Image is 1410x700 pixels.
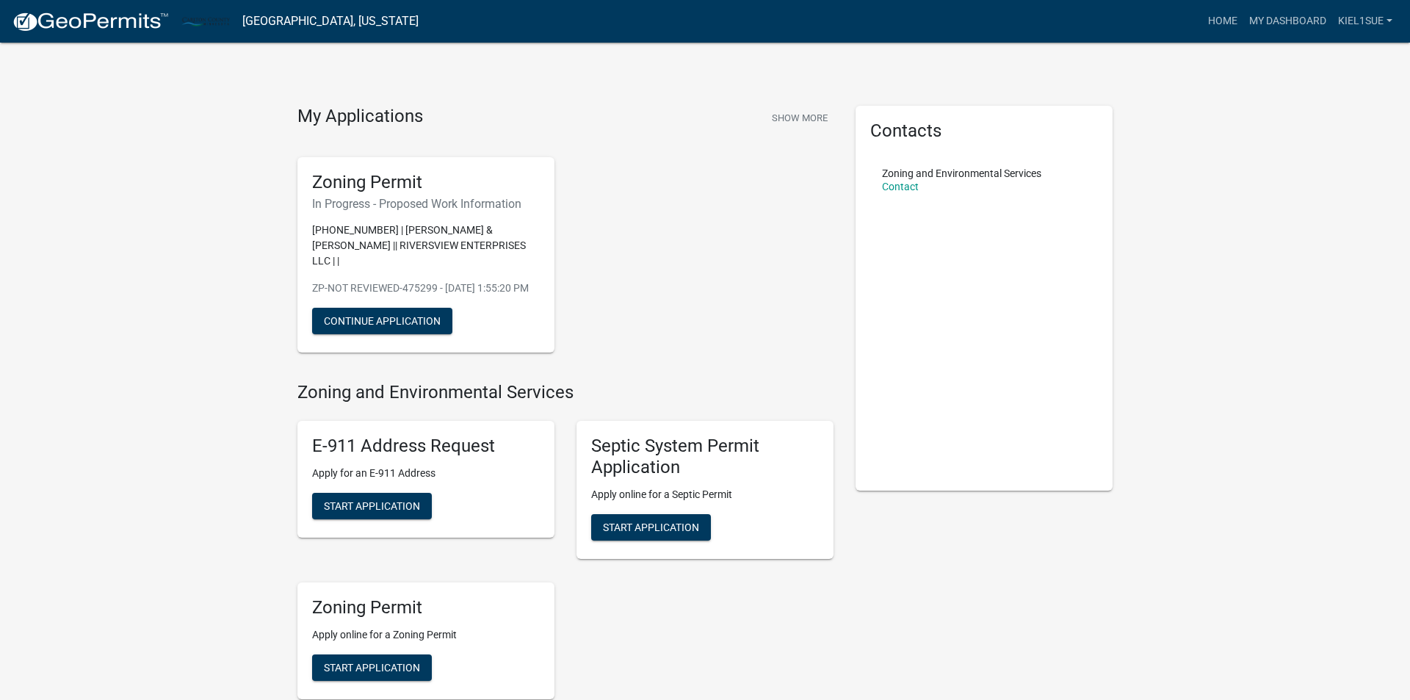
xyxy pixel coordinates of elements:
[324,500,420,512] span: Start Application
[297,382,834,403] h4: Zoning and Environmental Services
[591,487,819,502] p: Apply online for a Septic Permit
[312,281,540,296] p: ZP-NOT REVIEWED-475299 - [DATE] 1:55:20 PM
[870,120,1098,142] h5: Contacts
[882,181,919,192] a: Contact
[312,308,452,334] button: Continue Application
[1332,7,1398,35] a: Kiel1sue
[312,197,540,211] h6: In Progress - Proposed Work Information
[297,106,423,128] h4: My Applications
[1243,7,1332,35] a: My Dashboard
[603,521,699,533] span: Start Application
[312,223,540,269] p: [PHONE_NUMBER] | [PERSON_NAME] & [PERSON_NAME] || RIVERSVIEW ENTERPRISES LLC | |
[312,627,540,643] p: Apply online for a Zoning Permit
[242,9,419,34] a: [GEOGRAPHIC_DATA], [US_STATE]
[1202,7,1243,35] a: Home
[312,493,432,519] button: Start Application
[882,168,1041,178] p: Zoning and Environmental Services
[591,436,819,478] h5: Septic System Permit Application
[312,466,540,481] p: Apply for an E-911 Address
[591,514,711,541] button: Start Application
[312,436,540,457] h5: E-911 Address Request
[312,654,432,681] button: Start Application
[312,172,540,193] h5: Zoning Permit
[181,11,231,31] img: Carlton County, Minnesota
[312,597,540,618] h5: Zoning Permit
[766,106,834,130] button: Show More
[324,661,420,673] span: Start Application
